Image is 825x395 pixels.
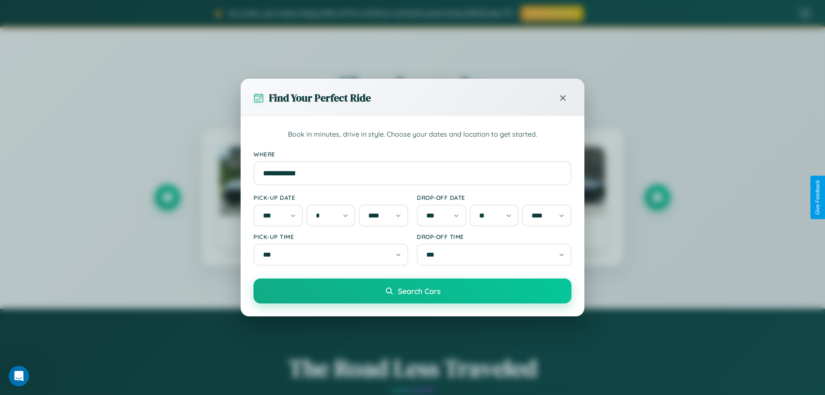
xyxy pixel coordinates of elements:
label: Pick-up Time [254,233,408,240]
p: Book in minutes, drive in style. Choose your dates and location to get started. [254,129,571,140]
span: Search Cars [398,286,440,296]
button: Search Cars [254,279,571,303]
label: Drop-off Time [417,233,571,240]
label: Where [254,150,571,158]
label: Drop-off Date [417,194,571,201]
h3: Find Your Perfect Ride [269,91,371,105]
label: Pick-up Date [254,194,408,201]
